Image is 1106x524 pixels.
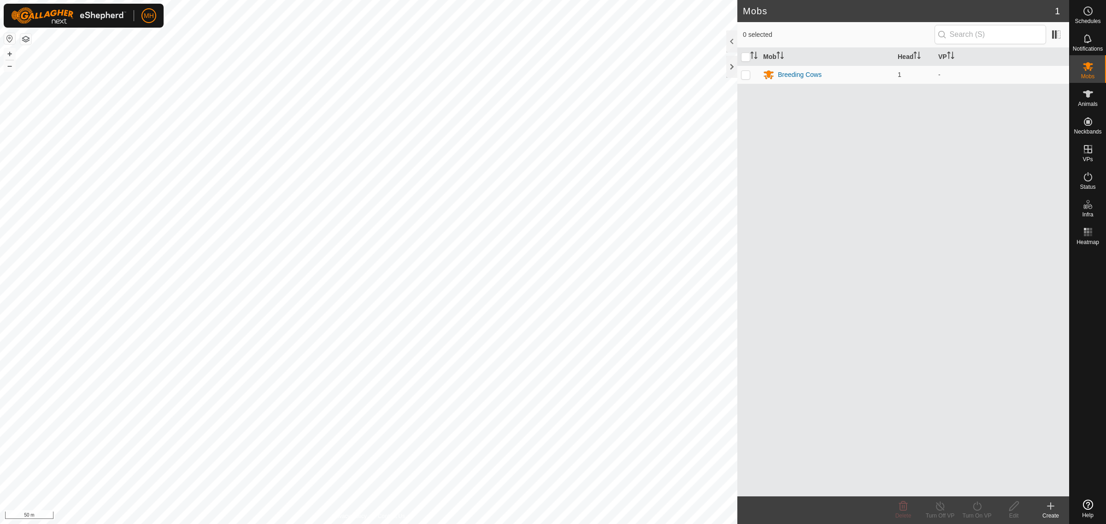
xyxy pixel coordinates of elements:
span: VPs [1082,157,1093,162]
span: Mobs [1081,74,1094,79]
span: Notifications [1073,46,1103,52]
th: Mob [759,48,894,66]
span: Infra [1082,212,1093,217]
button: Map Layers [20,34,31,45]
p-sorticon: Activate to sort [777,53,784,60]
span: Schedules [1075,18,1100,24]
div: Edit [995,512,1032,520]
span: Animals [1078,101,1098,107]
h2: Mobs [743,6,1055,17]
td: - [935,65,1069,84]
span: Help [1082,512,1094,518]
div: Breeding Cows [778,70,822,80]
p-sorticon: Activate to sort [913,53,921,60]
span: 0 selected [743,30,935,40]
span: Neckbands [1074,129,1101,134]
div: Turn On VP [959,512,995,520]
span: 1 [1055,4,1060,18]
p-sorticon: Activate to sort [947,53,954,60]
span: Delete [895,512,912,519]
img: Gallagher Logo [11,7,126,24]
span: 1 [898,71,901,78]
span: Status [1080,184,1095,190]
a: Contact Us [378,512,405,520]
th: VP [935,48,1069,66]
input: Search (S) [935,25,1046,44]
button: Reset Map [4,33,15,44]
div: Create [1032,512,1069,520]
p-sorticon: Activate to sort [750,53,758,60]
button: – [4,60,15,71]
button: + [4,48,15,59]
a: Privacy Policy [332,512,367,520]
span: MH [144,11,154,21]
a: Help [1070,496,1106,522]
th: Head [894,48,935,66]
div: Turn Off VP [922,512,959,520]
span: Heatmap [1077,239,1099,245]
